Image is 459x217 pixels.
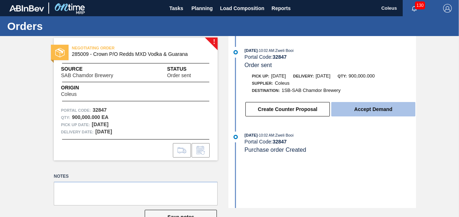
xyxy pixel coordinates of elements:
img: atual [233,50,238,54]
span: Coleus [61,92,77,97]
div: Go to Load Composition [173,143,191,158]
span: Destination: [252,88,280,93]
strong: 32847 [272,139,287,145]
span: 1SB-SAB Chamdor Brewery [281,88,340,93]
img: Logout [443,4,452,13]
span: Load Composition [220,4,265,13]
span: 130 [415,1,425,9]
span: Order sent [167,73,191,78]
label: Notes [54,171,218,182]
button: Notifications [403,3,426,13]
span: 900,000.000 [349,73,375,79]
span: - 10:02 AM [258,49,274,53]
span: Portal Code: [61,107,91,114]
span: Origin [61,84,95,92]
div: Portal Code: [245,139,416,145]
span: NEGOTIATING ORDER [72,44,173,52]
span: Tasks [169,4,184,13]
span: : Zweli Booi [274,48,294,53]
span: SAB Chamdor Brewery [61,73,113,78]
span: Qty : [61,114,70,121]
span: 285009 - Crown P/O Redds MXD Vodka & Guarana [72,52,203,57]
div: Portal Code: [245,54,416,60]
span: [DATE] [245,133,258,137]
span: - 10:02 AM [258,133,274,137]
span: Source [61,65,135,73]
span: Delivery: [293,74,314,78]
span: Pick up Date: [61,121,90,128]
span: [DATE] [245,48,258,53]
span: Pick up: [252,74,269,78]
div: Inform order change [192,143,210,158]
span: Coleus [275,80,289,86]
span: Delivery Date: [61,128,93,136]
span: Purchase order Created [245,147,306,153]
span: Status [167,65,210,73]
h1: Orders [7,22,135,30]
button: Create Counter Proposal [245,102,330,116]
button: Accept Demand [331,102,415,116]
span: Reports [272,4,291,13]
strong: [DATE] [92,121,108,127]
span: Supplier: [252,81,273,85]
span: [DATE] [316,73,331,79]
strong: 900,000.000 EA [72,114,108,120]
img: status [55,48,65,57]
span: : Zweli Booi [274,133,294,137]
span: Qty: [338,74,347,78]
strong: 32847 [272,54,287,60]
span: [DATE] [271,73,286,79]
img: TNhmsLtSVTkK8tSr43FrP2fwEKptu5GPRR3wAAAABJRU5ErkJggg== [9,5,44,12]
strong: 32847 [93,107,107,113]
span: Order sent [245,62,272,68]
span: Planning [192,4,213,13]
img: atual [233,135,238,139]
strong: [DATE] [95,129,112,134]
